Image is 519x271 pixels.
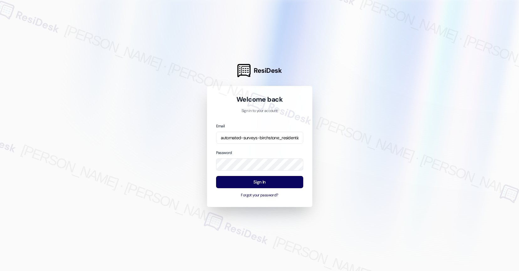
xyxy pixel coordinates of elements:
img: ResiDesk Logo [237,64,251,77]
input: name@example.com [216,132,303,144]
span: ResiDesk [254,66,282,75]
button: Sign In [216,176,303,188]
p: Sign in to your account [216,108,303,114]
label: Email [216,124,225,129]
h1: Welcome back [216,95,303,104]
button: Forgot your password? [216,193,303,198]
label: Password [216,150,232,155]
